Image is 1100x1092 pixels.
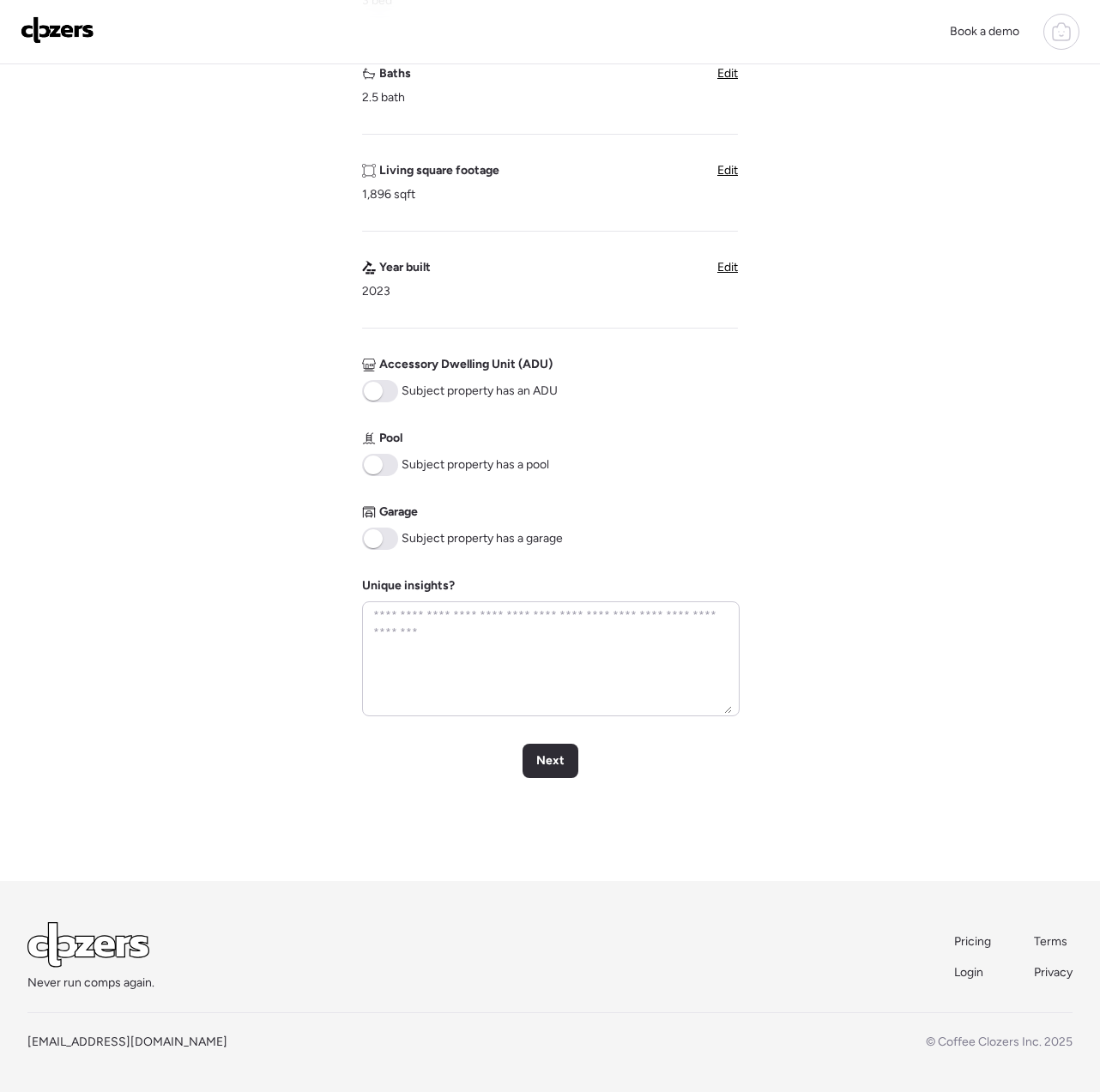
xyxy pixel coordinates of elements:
[379,259,431,276] span: Year built
[717,163,738,178] span: Edit
[536,752,565,769] span: Next
[1034,933,1073,950] a: Terms
[1034,965,1073,980] span: Privacy
[379,162,499,179] span: Living square footage
[402,456,549,474] span: Subject property has a pool
[954,933,993,950] a: Pricing
[362,578,455,593] label: Unique insights?
[926,1035,1073,1049] span: © Coffee Clozers Inc. 2025
[27,922,149,968] img: Logo Light
[379,430,402,447] span: Pool
[1034,934,1067,949] span: Terms
[21,16,94,44] img: Logo
[362,283,390,300] span: 2023
[950,24,1019,39] span: Book a demo
[954,934,991,949] span: Pricing
[1034,964,1073,981] a: Privacy
[379,356,553,373] span: Accessory Dwelling Unit (ADU)
[362,186,415,203] span: 1,896 sqft
[379,65,411,82] span: Baths
[717,66,738,81] span: Edit
[717,260,738,275] span: Edit
[402,530,563,547] span: Subject property has a garage
[27,1035,227,1049] a: [EMAIL_ADDRESS][DOMAIN_NAME]
[954,965,983,980] span: Login
[379,504,418,521] span: Garage
[954,964,993,981] a: Login
[362,89,405,106] span: 2.5 bath
[402,383,558,400] span: Subject property has an ADU
[27,974,154,992] span: Never run comps again.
